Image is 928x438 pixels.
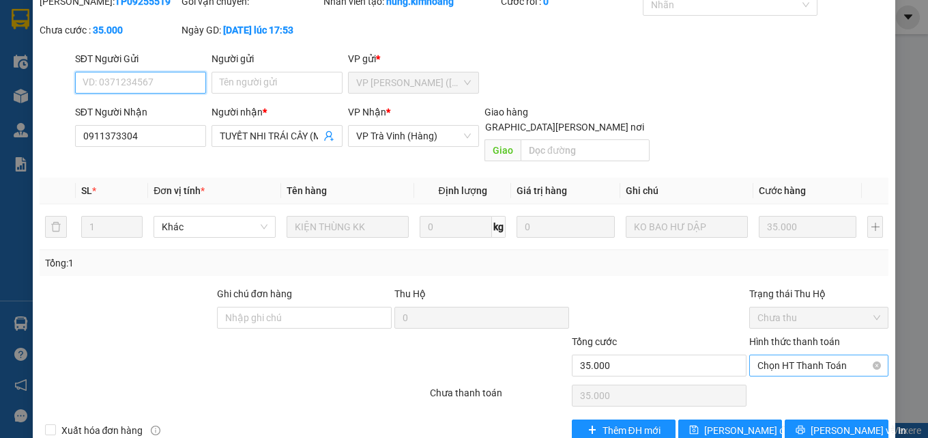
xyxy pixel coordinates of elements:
[492,216,506,238] span: kg
[439,185,487,196] span: Định lượng
[93,25,123,36] b: 35.000
[287,216,409,238] input: VD: Bàn, Ghế
[517,216,615,238] input: 0
[154,185,205,196] span: Đơn vị tính
[811,423,906,438] span: [PERSON_NAME] và In
[35,102,124,115] span: KO BAO HƯ ƯỚT
[394,288,426,299] span: Thu Hộ
[588,425,597,436] span: plus
[40,23,179,38] div: Chưa cước :
[429,385,570,409] div: Chưa thanh toán
[689,425,699,436] span: save
[521,139,650,161] input: Dọc đường
[484,139,521,161] span: Giao
[757,307,880,328] span: Chưa thu
[45,256,360,271] div: Tổng: 1
[796,425,805,436] span: printer
[5,74,132,100] span: TIỆM 2 CÔ ( [PERSON_NAME])
[484,107,528,118] span: Giao hàng
[212,105,343,120] div: Người nhận
[46,8,158,20] strong: BIÊN NHẬN GỬI HÀNG
[749,336,840,347] label: Hình thức thanh toán
[458,120,650,135] span: [GEOGRAPHIC_DATA][PERSON_NAME] nơi
[151,426,160,435] span: info-circle
[603,423,661,438] span: Thêm ĐH mới
[757,355,880,376] span: Chọn HT Thanh Toán
[56,423,149,438] span: Xuất hóa đơn hàng
[75,51,206,66] div: SĐT Người Gửi
[5,74,132,100] span: 0392564123 -
[348,107,386,118] span: VP Nhận
[217,288,292,299] label: Ghi chú đơn hàng
[759,185,806,196] span: Cước hàng
[867,216,883,238] button: plus
[759,216,857,238] input: 0
[217,307,392,329] input: Ghi chú đơn hàng
[517,185,567,196] span: Giá trị hàng
[5,102,124,115] span: GIAO:
[45,216,67,238] button: delete
[348,51,479,66] div: VP gửi
[5,27,199,53] p: GỬI:
[356,126,471,146] span: VP Trà Vinh (Hàng)
[162,217,267,237] span: Khác
[873,361,881,370] span: close-circle
[212,51,343,66] div: Người gửi
[75,105,206,120] div: SĐT Người Nhận
[223,25,293,36] b: [DATE] lúc 17:53
[626,216,748,238] input: Ghi Chú
[356,72,471,93] span: VP Trần Phú (Hàng)
[5,27,127,53] span: VP [PERSON_NAME] ([GEOGRAPHIC_DATA]) -
[5,59,199,72] p: NHẬN:
[572,336,617,347] span: Tổng cước
[38,59,132,72] span: VP Trà Vinh (Hàng)
[287,185,327,196] span: Tên hàng
[704,423,792,438] span: [PERSON_NAME] đổi
[182,23,321,38] div: Ngày GD:
[620,178,753,204] th: Ghi chú
[323,131,334,141] span: user-add
[749,286,888,301] div: Trạng thái Thu Hộ
[81,185,92,196] span: SL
